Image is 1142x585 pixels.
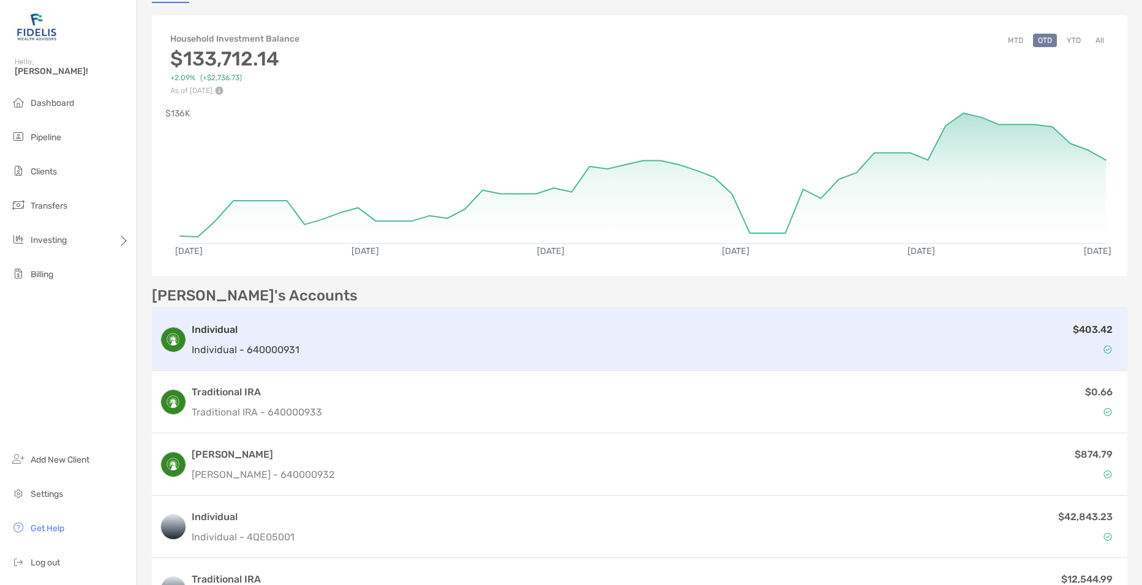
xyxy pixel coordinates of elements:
span: Log out [31,557,60,568]
button: MTD [1003,34,1028,47]
img: logo account [161,515,186,539]
img: Account Status icon [1103,470,1112,479]
text: $136K [165,108,190,119]
h4: Household Investment Balance [170,34,299,44]
span: Pipeline [31,132,61,143]
h3: [PERSON_NAME] [192,447,334,462]
button: YTD [1062,34,1086,47]
button: All [1091,34,1109,47]
span: Add New Client [31,455,89,465]
p: As of [DATE] [170,86,299,95]
img: logout icon [11,554,26,569]
h3: Individual [192,510,295,524]
img: transfers icon [11,198,26,212]
p: [PERSON_NAME] - 640000932 [192,467,334,482]
img: clients icon [11,163,26,178]
img: Account Status icon [1103,408,1112,416]
text: [DATE] [722,246,749,256]
span: Clients [31,166,57,177]
img: logo account [161,327,186,352]
span: Billing [31,269,53,280]
text: [DATE] [537,246,565,256]
p: Traditional IRA - 640000933 [192,404,322,420]
text: [DATE] [175,246,203,256]
img: Zoe Logo [15,5,59,49]
p: $403.42 [1073,322,1113,337]
text: [DATE] [907,246,935,256]
p: $42,843.23 [1058,509,1113,524]
span: Settings [31,489,63,499]
img: Account Status icon [1103,345,1112,354]
h3: $133,712.14 [170,47,299,70]
span: Dashboard [31,98,74,108]
img: logo account [161,390,186,414]
span: Investing [31,235,67,245]
button: QTD [1033,34,1057,47]
img: settings icon [11,486,26,501]
span: Transfers [31,201,67,211]
img: Performance Info [215,86,224,95]
h3: Traditional IRA [192,385,322,400]
p: [PERSON_NAME]'s Accounts [152,288,358,304]
img: get-help icon [11,520,26,535]
img: add_new_client icon [11,452,26,466]
img: logo account [161,452,186,477]
span: [PERSON_NAME]! [15,66,129,76]
img: pipeline icon [11,129,26,144]
img: investing icon [11,232,26,247]
img: Account Status icon [1103,532,1112,541]
img: dashboard icon [11,95,26,110]
p: Individual - 4QE05001 [192,529,295,545]
text: [DATE] [1084,246,1111,256]
p: $874.79 [1075,447,1113,462]
span: ( +$2,736.73 ) [200,73,242,83]
span: +2.09% [170,73,195,83]
p: $0.66 [1085,384,1113,400]
h3: Individual [192,322,299,337]
span: Get Help [31,523,64,534]
text: [DATE] [351,246,379,256]
p: Individual - 640000931 [192,342,299,357]
img: billing icon [11,266,26,281]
